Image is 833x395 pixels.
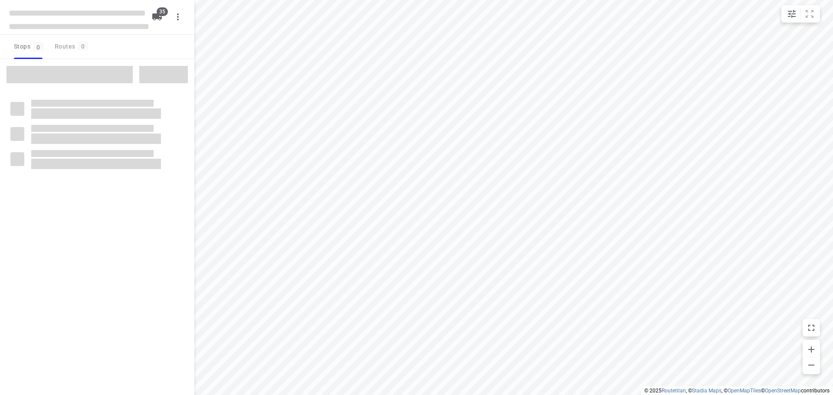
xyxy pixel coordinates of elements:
[662,388,686,394] a: Routetitan
[644,388,830,394] li: © 2025 , © , © © contributors
[783,5,800,23] button: Map settings
[728,388,761,394] a: OpenMapTiles
[692,388,721,394] a: Stadia Maps
[781,5,820,23] div: small contained button group
[765,388,801,394] a: OpenStreetMap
